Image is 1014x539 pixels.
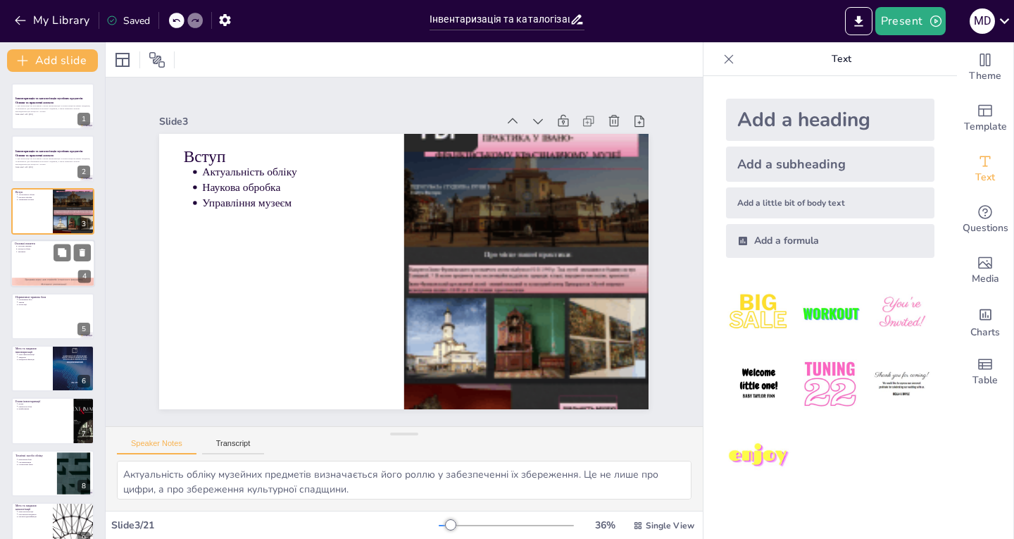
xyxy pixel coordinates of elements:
[875,7,946,35] button: Present
[374,38,460,206] p: Наукова обробка
[106,14,150,27] div: Saved
[957,245,1013,296] div: Add images, graphics, shapes or video
[11,83,94,130] div: https://cdn.sendsteps.com/images/logo/sendsteps_logo_white.pnghttps://cdn.sendsteps.com/images/lo...
[18,513,49,516] p: Групування предметів
[18,196,49,199] p: Наукова обробка
[78,271,91,283] div: 4
[726,224,934,258] div: Add a formula
[15,295,90,299] p: Нормативно-правова база
[74,244,91,261] button: Delete Slide
[972,373,998,388] span: Table
[18,248,91,251] p: Процеси обліку
[18,405,69,408] p: Прийом на облік
[18,251,91,254] p: Значення
[11,135,94,182] div: https://cdn.sendsteps.com/images/logo/sendsteps_logo_white.pnghttps://cdn.sendsteps.com/images/lo...
[77,218,90,230] div: 3
[15,242,91,246] p: Основні поняття
[726,147,934,182] div: Add a subheading
[957,93,1013,144] div: Add ready made slides
[388,32,474,200] p: Актуальність обліку
[11,240,95,287] div: https://cdn.sendsteps.com/images/logo/sendsteps_logo_white.pnghttps://cdn.sendsteps.com/images/lo...
[957,347,1013,397] div: Add a table
[18,359,49,361] p: Юридична фіксація
[18,458,53,461] p: Електронні бази
[15,190,49,194] p: Вступ
[117,461,691,500] textarea: Актуальність обліку музейних предметів визначається його роллю у забезпеченні їх збереження. Це н...
[149,51,165,68] span: Position
[18,403,69,406] p: Етапи
[15,149,83,157] strong: Інвентаризація та каталогізація музейних предметів: Основи та практичні аспекти
[15,157,90,165] p: У цій презентації ми розглянемо основи інвентаризації та каталогізації музейних предметів, їх важ...
[77,323,90,335] div: 5
[18,301,90,304] p: Закони
[18,199,49,202] p: Управління музеєм
[964,119,1007,135] span: Template
[18,516,49,519] p: Наукова ідентифікація
[7,49,98,72] button: Add slide
[18,463,53,466] p: Статистичні звіти
[726,99,934,141] div: Add a heading
[726,423,791,489] img: 7.jpeg
[111,519,439,532] div: Slide 3 / 21
[970,8,995,34] div: M D
[797,280,863,346] img: 2.jpeg
[202,439,265,454] button: Transcript
[430,9,570,30] input: Insert title
[18,303,90,306] p: Інструкції
[11,293,94,340] div: https://cdn.sendsteps.com/images/logo/sendsteps_logo_white.pnghttps://cdn.sendsteps.com/images/lo...
[18,298,90,301] p: Нормативна база
[15,453,53,457] p: Технічні засоби обліку
[11,397,94,444] div: 7
[15,399,70,404] p: Етапи інвентаризації
[726,280,791,346] img: 1.jpeg
[77,166,90,178] div: 2
[15,504,49,512] p: Мета та завдання каталогізації
[970,7,995,35] button: M D
[970,325,1000,340] span: Charts
[18,510,49,513] p: Мета каталогізації
[391,7,492,195] p: Вступ
[11,345,94,392] div: https://cdn.sendsteps.com/images/logo/sendsteps_logo_white.pnghttps://cdn.sendsteps.com/images/lo...
[646,520,694,531] span: Single View
[726,352,791,417] img: 4.jpeg
[18,408,69,411] p: Шифрування
[77,375,90,388] div: 6
[15,97,83,104] strong: Інвентаризація та каталогізація музейних предметів: Основи та практичні аспекти
[957,144,1013,194] div: Add text boxes
[11,188,94,235] div: https://cdn.sendsteps.com/images/logo/sendsteps_logo_white.pnghttps://cdn.sendsteps.com/images/lo...
[15,165,90,168] p: Generated with [URL]
[972,271,999,287] span: Media
[797,352,863,417] img: 5.jpeg
[18,461,53,464] p: Систематизація
[77,428,90,440] div: 7
[588,519,622,532] div: 36 %
[869,352,934,417] img: 6.jpeg
[111,49,134,71] div: Layout
[869,280,934,346] img: 3.jpeg
[845,7,872,35] button: Export to PowerPoint
[975,170,995,185] span: Text
[77,480,90,492] div: 8
[11,450,94,497] div: 8
[15,347,49,354] p: Мета та завдання інвентаризації
[957,42,1013,93] div: Change the overall theme
[18,193,49,196] p: Актуальність обліку
[969,68,1001,84] span: Theme
[726,187,934,218] div: Add a little bit of body text
[54,244,70,261] button: Duplicate Slide
[11,9,96,32] button: My Library
[957,296,1013,347] div: Add charts and graphs
[15,105,90,113] p: У цій презентації ми розглянемо основи інвентаризації та каталогізації музейних предметів, їх важ...
[957,194,1013,245] div: Get real-time input from your audience
[963,221,1008,236] span: Questions
[77,113,90,125] div: 1
[18,356,49,359] p: Завдання
[360,44,446,213] p: Управління музеєм
[15,113,90,116] p: Generated with [URL]
[117,439,196,454] button: Speaker Notes
[18,245,91,248] p: Основні терміни
[740,42,943,76] p: Text
[18,353,49,356] p: Мета інвентаризації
